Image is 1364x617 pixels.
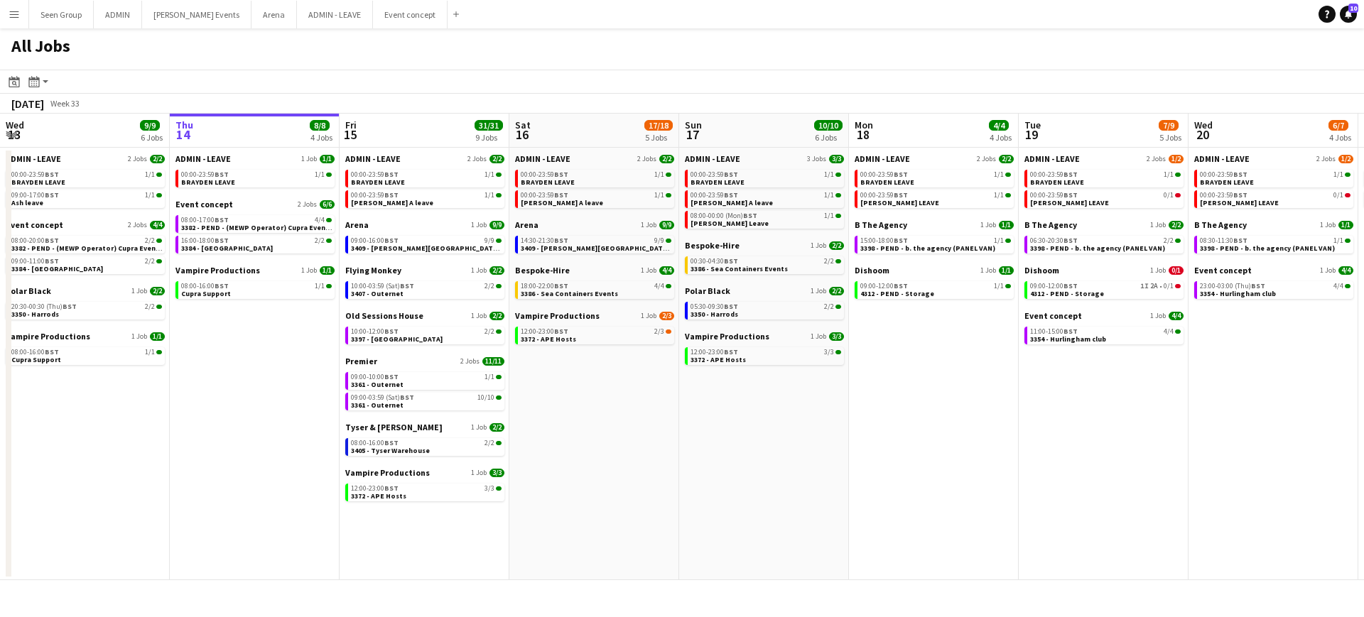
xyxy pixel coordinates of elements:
span: BST [215,170,229,179]
a: 09:00-12:00BST1/14312 - PEND - Storage [860,281,1011,297]
span: 00:00-23:59 [351,192,399,199]
span: 3386 - Sea Containers Events [521,289,618,298]
a: 08:00-16:00BST1/1Cupra Support [181,281,332,297]
span: 1/1 [320,155,335,163]
span: 2 Jobs [128,155,147,163]
span: 2 Jobs [1316,155,1336,163]
div: B The Agency1 Job2/206:30-20:30BST2/23398 - PEND - b. the agency (PANEL VAN) [1024,219,1184,265]
a: 10:00-03:59 (Sat)BST2/23407 - Outernet [351,281,502,297]
span: Bespoke-Hire [515,265,570,275]
span: B The Agency [855,219,907,230]
span: BST [400,281,414,290]
span: 4312 - PEND - Storage [860,289,934,298]
div: B The Agency1 Job1/108:30-11:30BST1/13398 - PEND - b. the agency (PANEL VAN) [1194,219,1353,265]
span: Chris Lane LEAVE [860,198,939,207]
a: B The Agency1 Job1/1 [1194,219,1353,230]
span: 05:30-09:30 [691,303,738,310]
div: Vampire Productions1 Job1/108:00-16:00BST1/1Cupra Support [175,265,335,302]
span: 1 Job [641,266,656,275]
span: 1 Job [131,287,147,295]
span: 1I [1140,283,1149,290]
span: BST [1063,190,1078,200]
span: 09:00-12:00 [860,283,908,290]
span: 1 Job [1320,266,1336,275]
span: 2 Jobs [467,155,487,163]
span: 00:00-23:59 [1200,192,1247,199]
span: Flying Monkey [345,265,401,275]
span: Arena [345,219,369,230]
span: ADMIN - LEAVE [685,153,740,164]
span: 2A [1150,283,1158,290]
span: 1/1 [315,171,325,178]
span: BST [384,190,399,200]
div: ADMIN - LEAVE2 Jobs2/200:00-23:59BST1/1BRAYDEN LEAVE09:00-17:00BST1/1Ash leave [6,153,165,219]
a: Dishoom1 Job0/1 [1024,265,1184,275]
div: ADMIN - LEAVE2 Jobs2/200:00-23:59BST1/1BRAYDEN LEAVE00:00-23:59BST1/1[PERSON_NAME] A leave [515,153,674,219]
a: 00:00-23:59BST1/1BRAYDEN LEAVE [521,170,671,186]
span: 1/1 [824,171,834,178]
a: 00:00-23:59BST1/1BRAYDEN LEAVE [860,170,1011,186]
a: ADMIN - LEAVE1 Job1/1 [175,153,335,164]
span: 1/1 [654,192,664,199]
span: 3398 - PEND - b. the agency (PANEL VAN) [860,244,995,253]
div: ADMIN - LEAVE2 Jobs2/200:00-23:59BST1/1BRAYDEN LEAVE00:00-23:59BST1/1[PERSON_NAME] LEAVE [855,153,1014,219]
span: BST [554,281,568,290]
span: BRAYDEN LEAVE [691,178,745,187]
span: BST [215,281,229,290]
span: 08:00-17:00 [181,217,229,224]
span: 3350 - Harrods [11,310,59,319]
a: 08:30-11:30BST1/13398 - PEND - b. the agency (PANEL VAN) [1200,236,1351,252]
a: 18:00-22:00BST4/43386 - Sea Containers Events [521,281,671,297]
span: BST [1233,170,1247,179]
a: 00:00-23:59BST1/1BRAYDEN LEAVE [1030,170,1181,186]
a: Dishoom1 Job1/1 [855,265,1014,275]
span: 4/4 [1338,266,1353,275]
span: 1 Job [301,266,317,275]
span: 08:00-00:00 (Mon) [691,212,757,219]
div: Arena1 Job9/909:00-16:00BST9/93409 - [PERSON_NAME][GEOGRAPHIC_DATA] ([GEOGRAPHIC_DATA] Car)) [345,219,504,265]
a: Bespoke-Hire1 Job2/2 [685,240,844,251]
span: 2 Jobs [977,155,996,163]
span: 1/1 [485,171,494,178]
span: BST [894,170,908,179]
span: BST [384,170,399,179]
a: 09:00-12:00BST1I2A•0/14312 - PEND - Storage [1030,281,1181,297]
span: Ash leave [11,198,43,207]
span: 1 Job [811,241,826,250]
span: BRAYDEN LEAVE [1030,178,1084,187]
span: BST [45,190,59,200]
span: Chris A leave [691,198,773,207]
span: 2/2 [489,155,504,163]
span: 08:00-20:00 [11,237,59,244]
span: 2 Jobs [128,221,147,229]
div: ADMIN - LEAVE1 Job1/100:00-23:59BST1/1BRAYDEN LEAVE [175,153,335,199]
span: 20:30-00:30 (Thu) [11,303,77,310]
span: BST [63,302,77,311]
span: 3384 - Somerset House [181,244,273,253]
span: 1/1 [994,171,1004,178]
span: BST [894,190,908,200]
a: Event concept2 Jobs4/4 [6,219,165,230]
span: 1/2 [1338,155,1353,163]
span: 2/2 [485,283,494,290]
span: 00:30-04:30 [691,258,738,265]
a: 00:00-23:59BST1/1[PERSON_NAME] A leave [521,190,671,207]
span: 2/2 [145,303,155,310]
a: 00:00-23:59BST0/1[PERSON_NAME] LEAVE [1030,190,1181,207]
div: Polar Black1 Job2/205:30-09:30BST2/23350 - Harrods [685,285,844,331]
span: 1 Job [1150,266,1166,275]
span: 1/1 [145,192,155,199]
a: 09:00-11:00BST2/23384 - [GEOGRAPHIC_DATA] [11,256,162,273]
span: 1/1 [999,266,1014,275]
a: 00:00-23:59BST1/1[PERSON_NAME] A leave [691,190,841,207]
span: 00:00-23:59 [521,192,568,199]
span: 1 Job [811,287,826,295]
a: Polar Black1 Job2/2 [6,285,165,296]
span: BST [894,281,908,290]
span: BST [554,236,568,245]
span: Chris A leave [521,198,603,207]
a: ADMIN - LEAVE2 Jobs1/2 [1194,153,1353,164]
span: 2/2 [999,155,1014,163]
div: Event concept2 Jobs6/608:00-17:00BST4/43382 - PEND - (MEWP Operator) Cupra Event Day16:00-18:00BS... [175,199,335,265]
span: BST [1063,281,1078,290]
